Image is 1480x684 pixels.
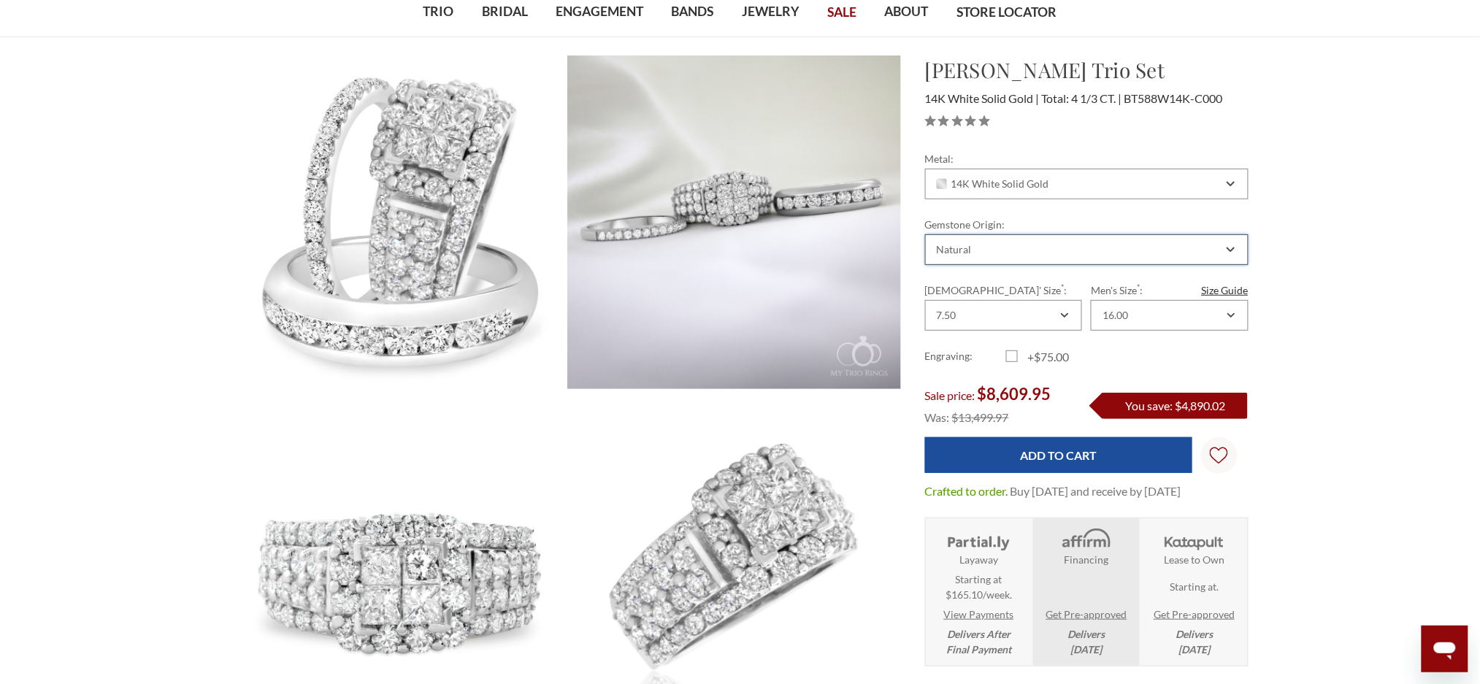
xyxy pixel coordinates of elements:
img: Katapult [1160,527,1228,552]
div: Combobox [925,169,1249,199]
dd: Buy [DATE] and receive by [DATE] [1011,483,1181,500]
label: Engraving: [925,348,1006,366]
label: Metal: [925,151,1249,166]
a: View Payments [944,607,1014,622]
span: ABOUT [885,2,929,21]
button: submenu toggle [900,36,914,37]
span: ENGAGEMENT [556,2,643,21]
span: You save: $4,890.02 [1125,399,1225,412]
li: Katapult [1141,518,1247,666]
span: 14K White Solid Gold [937,178,1049,190]
label: Men's Size : [1091,283,1248,298]
div: Natural [937,244,972,255]
dt: Crafted to order. [925,483,1008,500]
span: BRIDAL [482,2,528,21]
img: Photo of Felicity 4 3/8 ct tw. Princess Diamond Matching Trio Ring Set 14K White Gold [BT588W-C000] [567,55,901,389]
span: Starting at $165.10/week. [946,572,1012,602]
button: submenu toggle [764,36,778,37]
a: Get Pre-approved [1154,607,1235,622]
span: JEWELRY [742,2,800,21]
span: $8,609.95 [978,384,1051,404]
img: Affirm [1052,527,1120,552]
span: [DATE] [1071,643,1103,656]
em: Delivers [1068,626,1105,657]
button: submenu toggle [498,36,513,37]
button: submenu toggle [686,36,700,37]
button: submenu toggle [432,36,446,37]
div: 7.50 [937,310,956,321]
div: Combobox [925,234,1249,265]
label: [DEMOGRAPHIC_DATA]' Size : [925,283,1082,298]
em: Delivers [1176,626,1213,657]
div: 16.00 [1103,310,1128,321]
li: Affirm [1033,518,1139,666]
strong: Lease to Own [1164,552,1224,567]
iframe: Button to launch messaging window [1422,626,1468,672]
span: BT588W14K-C000 [1124,91,1223,105]
label: Gemstone Origin: [925,217,1249,232]
img: Layaway [945,527,1013,552]
label: +$75.00 [1006,348,1087,366]
a: Wish Lists [1201,437,1238,474]
a: Get Pre-approved [1046,607,1127,622]
img: Photo of Felicity 4 1/3 ct tw. Diamond Princess Cluster Trio Set 14K White Gold [BT588W-C000] [233,55,567,383]
div: Combobox [925,300,1082,331]
button: submenu toggle [592,36,607,37]
strong: Layaway [959,552,998,567]
h1: [PERSON_NAME] Trio Set [925,55,1249,85]
span: [DATE] [1178,643,1210,656]
span: Was: [925,410,950,424]
span: Starting at . [1170,579,1219,594]
span: $13,499.97 [952,410,1009,424]
a: Size Guide [1202,283,1249,298]
span: 14K White Solid Gold [925,91,1040,105]
span: Total: 4 1/3 CT. [1042,91,1122,105]
em: Delivers After Final Payment [946,626,1011,657]
span: BANDS [672,2,714,21]
input: Add to Cart [925,437,1192,473]
div: Combobox [1091,300,1248,331]
span: STORE LOCATOR [956,3,1057,22]
strong: Financing [1065,552,1109,567]
svg: Wish Lists [1210,401,1228,510]
span: Sale price: [925,388,975,402]
li: Layaway [926,518,1032,666]
span: SALE [828,3,857,22]
span: TRIO [423,2,454,21]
